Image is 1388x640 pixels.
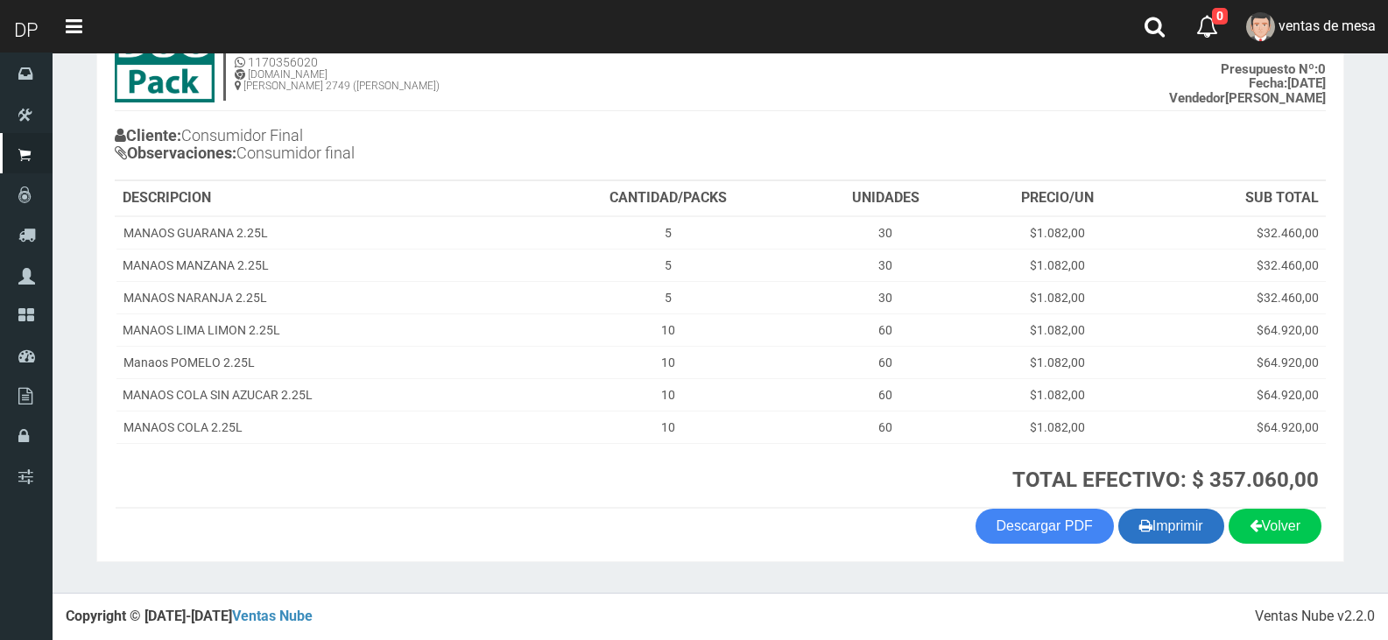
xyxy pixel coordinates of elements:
[116,181,533,216] th: DESCRIPCION
[115,126,181,144] b: Cliente:
[1221,61,1326,77] b: 0
[802,249,969,281] td: 30
[802,281,969,313] td: 30
[969,181,1147,216] th: PRECIO/UN
[1146,411,1326,443] td: $64.920,00
[1012,468,1319,492] strong: TOTAL EFECTIVO: $ 357.060,00
[969,313,1147,346] td: $1.082,00
[976,509,1114,544] a: Descargar PDF
[533,181,802,216] th: CANTIDAD/PACKS
[1221,61,1318,77] strong: Presupuesto Nº:
[1169,90,1326,106] b: [PERSON_NAME]
[533,216,802,250] td: 5
[66,608,313,624] strong: Copyright © [DATE]-[DATE]
[116,313,533,346] td: MANAOS LIMA LIMON 2.25L
[1146,346,1326,378] td: $64.920,00
[235,42,440,69] h5: 1123346941 1170356020
[802,346,969,378] td: 60
[969,378,1147,411] td: $1.082,00
[533,313,802,346] td: 10
[1146,249,1326,281] td: $32.460,00
[235,69,440,92] h6: [DOMAIN_NAME] [PERSON_NAME] 2749 ([PERSON_NAME])
[116,281,533,313] td: MANAOS NARANJA 2.25L
[969,281,1147,313] td: $1.082,00
[969,249,1147,281] td: $1.082,00
[1255,607,1375,627] div: Ventas Nube v2.2.0
[115,144,236,162] b: Observaciones:
[802,313,969,346] td: 60
[969,216,1147,250] td: $1.082,00
[1229,509,1321,544] a: Volver
[969,411,1147,443] td: $1.082,00
[533,346,802,378] td: 10
[802,411,969,443] td: 60
[1169,90,1225,106] strong: Vendedor
[533,281,802,313] td: 5
[802,181,969,216] th: UNIDADES
[802,378,969,411] td: 60
[1279,18,1376,34] span: ventas de mesa
[533,249,802,281] td: 5
[116,216,533,250] td: MANAOS GUARANA 2.25L
[1249,75,1326,91] b: [DATE]
[116,249,533,281] td: MANAOS MANZANA 2.25L
[116,411,533,443] td: MANAOS COLA 2.25L
[1212,8,1228,25] span: 0
[802,216,969,250] td: 30
[1146,313,1326,346] td: $64.920,00
[969,346,1147,378] td: $1.082,00
[1118,509,1224,544] button: Imprimir
[1146,181,1326,216] th: SUB TOTAL
[533,378,802,411] td: 10
[1146,378,1326,411] td: $64.920,00
[1146,216,1326,250] td: $32.460,00
[533,411,802,443] td: 10
[1146,281,1326,313] td: $32.460,00
[116,378,533,411] td: MANAOS COLA SIN AZUCAR 2.25L
[116,346,533,378] td: Manaos POMELO 2.25L
[232,608,313,624] a: Ventas Nube
[115,32,215,102] img: 15ec80cb8f772e35c0579ae6ae841c79.jpg
[115,123,721,171] h4: Consumidor Final Consumidor final
[1249,75,1287,91] strong: Fecha:
[1246,12,1275,41] img: User Image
